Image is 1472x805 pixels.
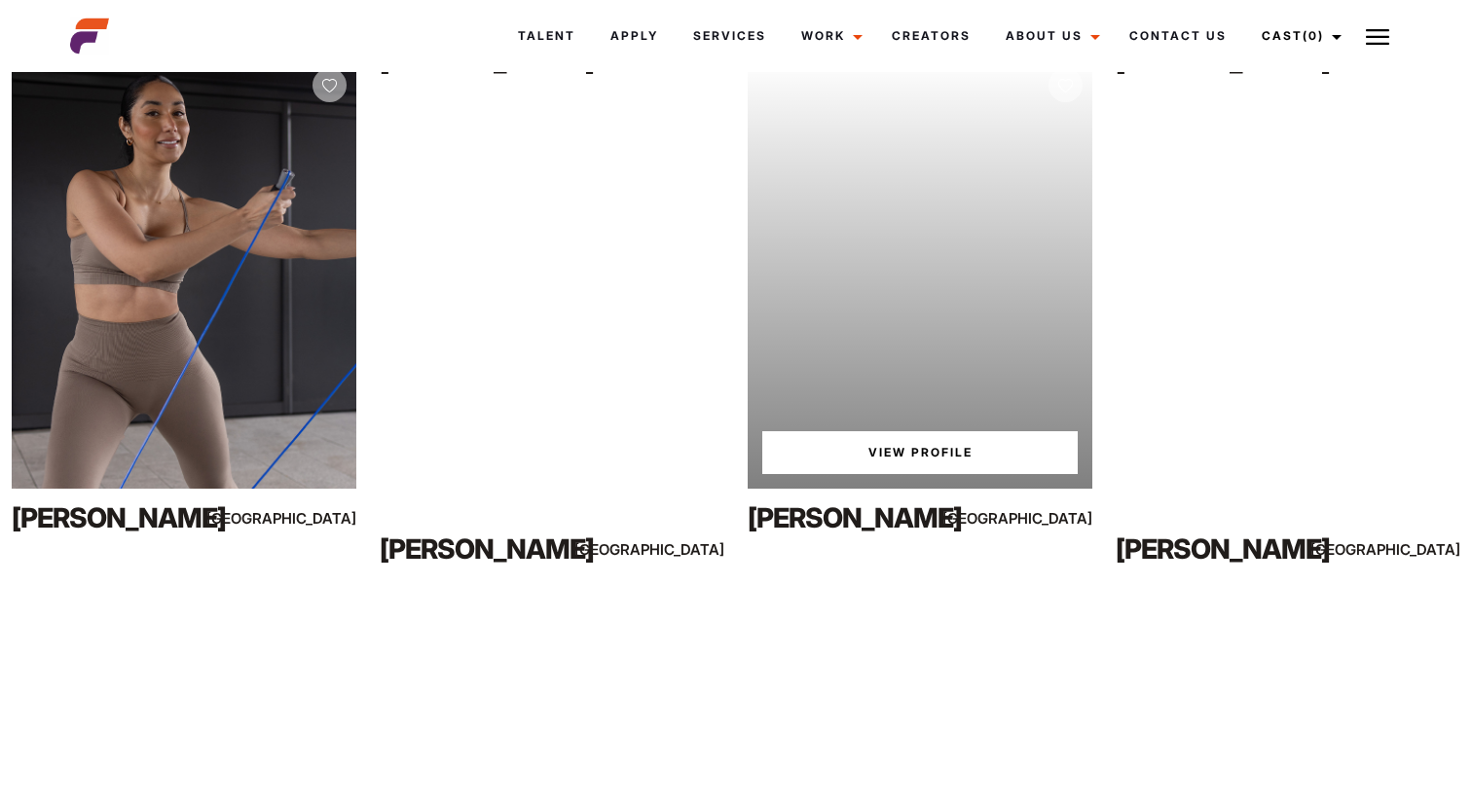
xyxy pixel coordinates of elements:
a: Creators [874,10,988,62]
div: [PERSON_NAME] [1116,530,1322,568]
div: [GEOGRAPHIC_DATA] [253,506,356,531]
a: Talent [500,10,593,62]
a: Work [784,10,874,62]
img: Burger icon [1366,25,1389,49]
span: (0) [1303,28,1324,43]
img: cropped-aefm-brand-fav-22-square.png [70,17,109,55]
a: Contact Us [1112,10,1244,62]
div: [GEOGRAPHIC_DATA] [989,506,1092,531]
a: Services [676,10,784,62]
div: [PERSON_NAME] [12,498,218,537]
a: Apply [593,10,676,62]
div: [PERSON_NAME] [380,530,586,568]
div: [GEOGRAPHIC_DATA] [1357,537,1460,562]
a: View Paul R'sProfile [762,431,1078,474]
div: [GEOGRAPHIC_DATA] [621,537,724,562]
a: Cast(0) [1244,10,1353,62]
div: [PERSON_NAME] [748,498,954,537]
a: About Us [988,10,1112,62]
